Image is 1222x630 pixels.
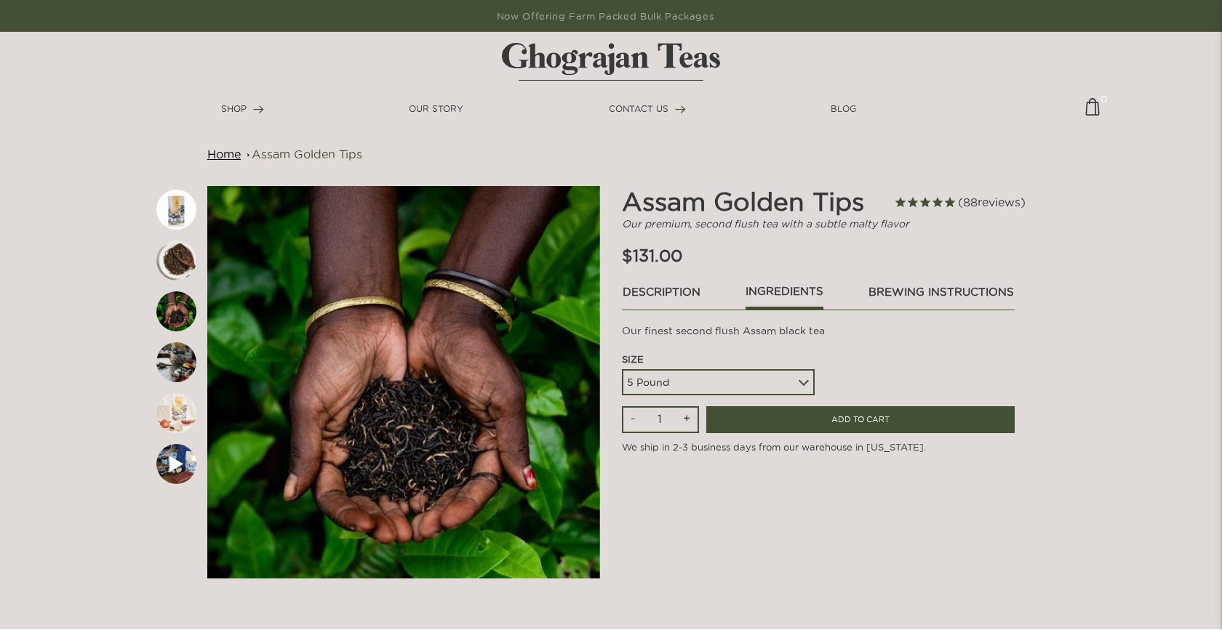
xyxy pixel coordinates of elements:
a: CONTACT US [609,102,686,116]
input: - [623,408,643,431]
span: 0 [1101,92,1107,99]
img: logo-matt.svg [502,43,720,81]
img: First slide [156,393,196,433]
h2: Assam Golden Tips [622,186,897,217]
a: 0 [1085,98,1100,126]
input: + [676,408,698,431]
a: ingredients [746,283,823,311]
p: Our finest second flush Assam black tea [622,321,1015,341]
img: First slide [156,241,196,280]
a: BLOG [831,102,856,116]
span: Rated 4.7 out of 5 stars [894,193,1026,212]
img: First slide [156,444,196,484]
img: First slide [207,186,600,578]
span: reviews [978,195,1021,209]
span: 88 reviews [958,195,1026,209]
span: CONTACT US [609,104,668,113]
a: Assam Golden Tips [252,148,362,161]
img: forward-arrow.svg [675,105,686,113]
a: brewing instructions [868,283,1015,308]
img: forward-arrow.svg [253,105,264,113]
img: cart-icon-matt.svg [1085,98,1100,126]
img: First slide [156,291,196,331]
input: ADD TO CART [706,406,1015,433]
a: Home [207,148,241,161]
p: We ship in 2-3 business days from our warehouse in [US_STATE]. [622,433,1015,455]
a: Description [622,283,701,308]
a: SHOP [221,102,264,116]
span: SHOP [221,104,247,113]
span: $131.00 [622,246,682,264]
img: First slide [156,190,196,230]
input: Qty [647,408,672,429]
img: First slide [156,342,196,382]
div: Size [622,352,815,367]
nav: breadcrumbs [207,145,1015,163]
a: OUR STORY [409,102,463,116]
p: Our premium, second flush tea with a subtle malty flavor [622,217,1015,232]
